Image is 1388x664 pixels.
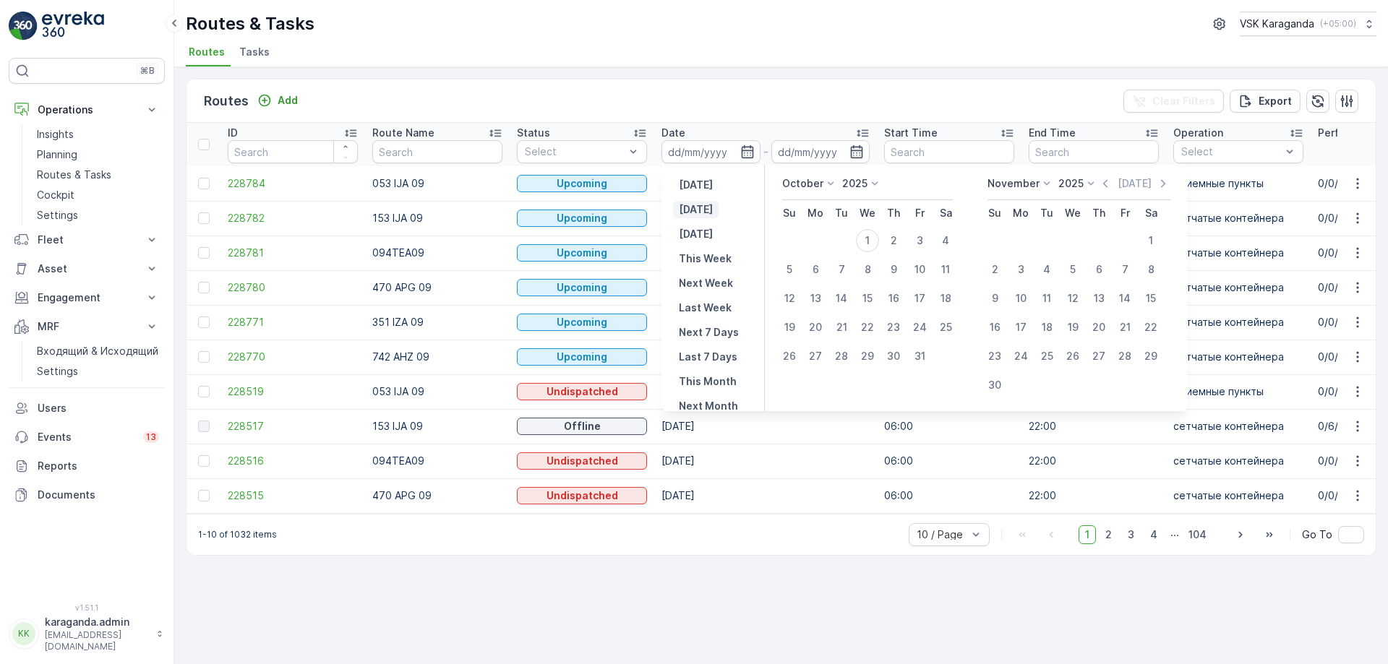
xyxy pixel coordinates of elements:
[557,280,607,295] p: Upcoming
[1009,258,1032,281] div: 3
[198,247,210,259] div: Toggle Row Selected
[654,236,877,270] td: [DATE]
[856,316,879,339] div: 22
[884,126,938,140] p: Start Time
[31,165,165,185] a: Routes & Tasks
[37,147,77,162] p: Planning
[1113,345,1136,368] div: 28
[38,430,134,444] p: Events
[1302,527,1332,542] span: Go To
[228,488,358,503] a: 228515
[372,211,502,225] p: 153 IJA 09
[198,282,210,293] div: Toggle Row Selected
[908,316,931,339] div: 24
[37,127,74,142] p: Insights
[654,270,877,305] td: [DATE]
[228,126,238,140] p: ID
[856,229,879,252] div: 1
[654,374,877,409] td: [DATE]
[908,258,931,281] div: 10
[517,487,647,504] button: Undispatched
[654,409,877,444] td: [DATE]
[1035,316,1058,339] div: 18
[884,454,1014,468] p: 06:00
[1152,94,1215,108] p: Clear Filters
[9,603,165,612] span: v 1.51.1
[38,319,136,334] p: MRF
[771,140,870,163] input: dd/mm/yyyy
[42,12,104,40] img: logo_light-DOdMpM7g.png
[1061,316,1084,339] div: 19
[228,246,358,260] span: 228781
[140,65,155,77] p: ⌘B
[1173,176,1303,191] p: Приемные пункты
[908,229,931,252] div: 3
[372,315,502,329] p: 351 IZA 09
[884,419,1014,434] p: 06:00
[804,258,827,281] div: 6
[654,201,877,236] td: [DATE]
[856,258,879,281] div: 8
[1034,200,1060,226] th: Tuesday
[517,279,647,296] button: Upcoming
[372,454,502,468] p: 094TEA09
[557,350,607,364] p: Upcoming
[45,615,149,629] p: karaganda.admin
[882,316,905,339] div: 23
[372,384,502,399] p: 053 IJA 09
[778,345,801,368] div: 26
[12,622,35,645] div: KK
[1173,315,1303,329] p: сетчатыe контейнера
[1240,12,1376,36] button: VSK Karaganda(+05:00)
[37,188,74,202] p: Cockpit
[882,287,905,310] div: 16
[1181,145,1281,159] p: Select
[1138,200,1164,226] th: Saturday
[1061,345,1084,368] div: 26
[1008,200,1034,226] th: Monday
[654,166,877,201] td: [DATE]
[983,258,1006,281] div: 2
[804,287,827,310] div: 13
[228,454,358,468] span: 228516
[673,250,737,267] button: This Week
[1087,345,1110,368] div: 27
[802,200,828,226] th: Monday
[679,202,713,217] p: [DATE]
[907,200,933,226] th: Friday
[778,287,801,310] div: 12
[804,316,827,339] div: 20
[830,287,853,310] div: 14
[1173,419,1303,434] p: сетчатыe контейнера
[228,211,358,225] a: 228782
[654,444,877,478] td: [DATE]
[934,316,957,339] div: 25
[1035,258,1058,281] div: 4
[654,305,877,340] td: [DATE]
[198,421,210,432] div: Toggle Row Selected
[830,258,853,281] div: 7
[654,340,877,374] td: [DATE]
[673,324,745,341] button: Next 7 Days
[1173,454,1303,468] p: сетчатыe контейнера
[557,246,607,260] p: Upcoming
[228,140,358,163] input: Search
[1320,18,1356,30] p: ( +05:00 )
[673,225,719,243] button: Tomorrow
[1061,258,1084,281] div: 5
[1139,345,1162,368] div: 29
[525,145,625,159] p: Select
[9,225,165,254] button: Fleet
[1139,229,1162,252] div: 1
[1230,90,1301,113] button: Export
[198,351,210,363] div: Toggle Row Selected
[146,431,156,443] p: 13
[564,419,601,434] p: Offline
[1139,258,1162,281] div: 8
[9,254,165,283] button: Asset
[1029,454,1159,468] p: 22:00
[1173,126,1223,140] p: Operation
[198,529,277,540] p: 1-10 of 1032 items
[1173,246,1303,260] p: сетчатыe контейнера
[204,91,249,111] p: Routes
